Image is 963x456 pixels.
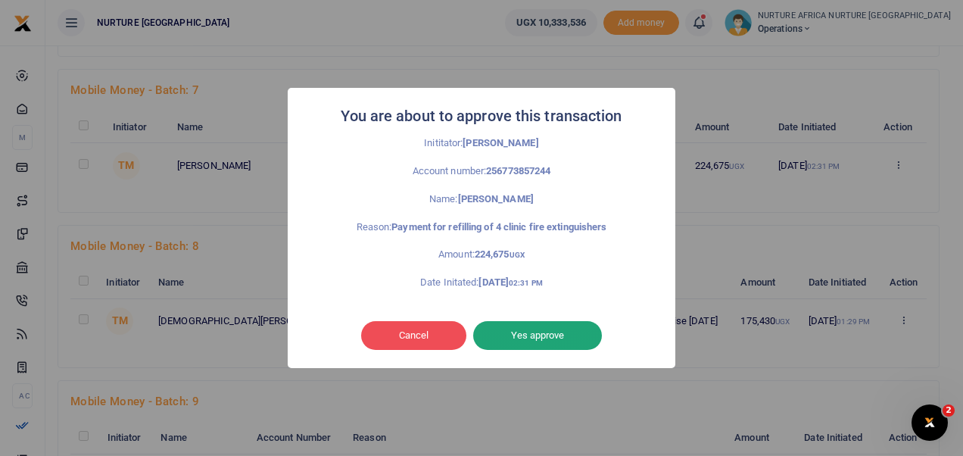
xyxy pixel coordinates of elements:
h2: You are about to approve this transaction [341,103,622,130]
button: Yes approve [473,321,602,350]
p: Reason: [321,220,642,236]
p: Amount: [321,247,642,263]
p: Name: [321,192,642,208]
iframe: Intercom live chat [912,404,948,441]
strong: 224,675 [475,248,525,260]
strong: [PERSON_NAME] [458,193,534,205]
p: Date Initated: [321,275,642,291]
span: 2 [943,404,955,417]
button: Cancel [361,321,466,350]
strong: [PERSON_NAME] [463,137,538,148]
small: UGX [510,251,525,259]
small: 02:31 PM [509,279,543,287]
p: Account number: [321,164,642,180]
strong: 256773857244 [486,165,550,176]
strong: [DATE] [478,276,542,288]
strong: Payment for refilling of 4 clinic fire extinguishers [391,221,606,233]
p: Inititator: [321,136,642,151]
